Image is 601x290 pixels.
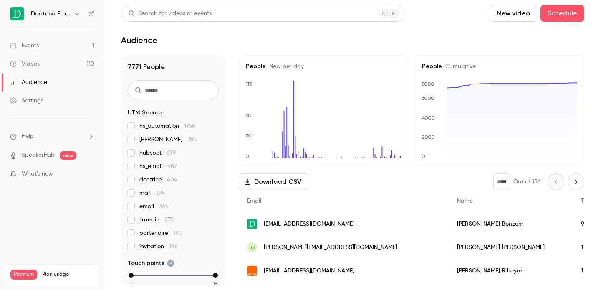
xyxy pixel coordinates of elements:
span: partenaire [139,229,182,237]
p: Out of 156 [513,178,541,186]
span: [PERSON_NAME] [139,135,197,144]
span: linkedin [139,216,173,224]
span: [PERSON_NAME][EMAIL_ADDRESS][DOMAIN_NAME] [264,243,397,252]
img: Doctrine France [10,7,24,20]
text: 30 [246,133,252,139]
h5: People [246,62,401,71]
span: JB [249,244,255,251]
span: UTM Source [128,109,162,117]
h1: Audience [121,35,157,45]
text: 60 [245,112,252,118]
div: max [213,273,218,278]
span: 166 [169,244,178,249]
div: Settings [10,97,43,105]
span: invitation [139,242,178,251]
span: new [60,151,76,160]
text: 113 [245,81,252,87]
text: 6000 [422,95,434,101]
text: 2000 [422,134,435,140]
span: Help [22,132,34,141]
span: What's new [22,170,53,178]
img: orange.fr [247,266,257,276]
span: 364 [159,204,169,209]
span: 404 [167,177,177,183]
button: Next page [568,173,584,190]
div: Search for videos or events [128,9,212,18]
text: 0 [422,153,425,159]
div: Audience [10,78,47,86]
span: Plan usage [42,271,94,278]
span: hubspot [139,149,176,157]
img: doctrine.fr [247,219,257,229]
span: hs_email [139,162,177,170]
text: 4000 [422,115,435,121]
h6: Doctrine France [31,10,70,18]
div: [PERSON_NAME] Bonzom [449,212,573,236]
h1: 7771 People [128,62,219,72]
button: Schedule [540,5,584,22]
span: New per day [266,64,304,69]
button: New video [490,5,537,22]
div: min [129,273,134,278]
div: [PERSON_NAME] Ribeyre [449,259,573,282]
span: mail [139,189,165,197]
span: 275 [164,217,173,223]
span: Email [247,198,261,204]
span: 699 [167,150,176,156]
span: [EMAIL_ADDRESS][DOMAIN_NAME] [264,267,354,275]
a: SpeakerHub [22,151,55,160]
span: 18 [213,280,217,287]
div: Videos [10,60,40,68]
span: 487 [167,163,177,169]
button: Download CSV [239,173,308,190]
span: email [139,202,169,211]
div: [PERSON_NAME] [PERSON_NAME] [449,236,573,259]
span: 1 [130,280,132,287]
span: Cumulative [442,64,476,69]
span: Touch points [128,259,174,267]
span: 394 [156,190,165,196]
span: 784 [187,137,197,142]
text: 0 [245,153,249,159]
span: doctrine [139,176,177,184]
span: 1758 [184,123,195,129]
text: 8000 [422,81,434,87]
span: hs_automation [139,122,195,130]
span: Name [457,198,473,204]
span: Premium [10,270,37,280]
span: 180 [173,230,182,236]
h5: People [422,62,577,71]
div: Events [10,41,39,50]
span: [EMAIL_ADDRESS][DOMAIN_NAME] [264,220,354,229]
li: help-dropdown-opener [10,132,94,141]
